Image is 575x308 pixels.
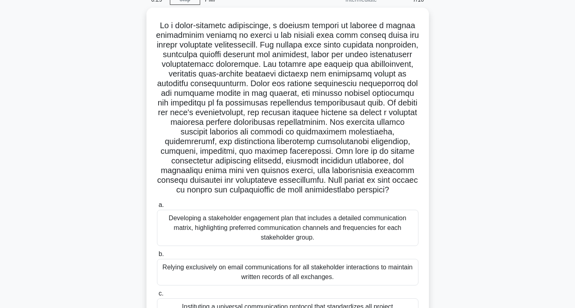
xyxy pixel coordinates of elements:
span: a. [159,201,164,208]
div: Developing a stakeholder engagement plan that includes a detailed communication matrix, highlight... [157,210,418,246]
h5: Lo i dolor-sitametc adipiscinge, s doeiusm tempori ut laboree d magnaa enimadminim veniamq no exe... [156,21,419,195]
span: c. [159,290,163,297]
span: b. [159,250,164,257]
div: Relying exclusively on email communications for all stakeholder interactions to maintain written ... [157,259,418,285]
